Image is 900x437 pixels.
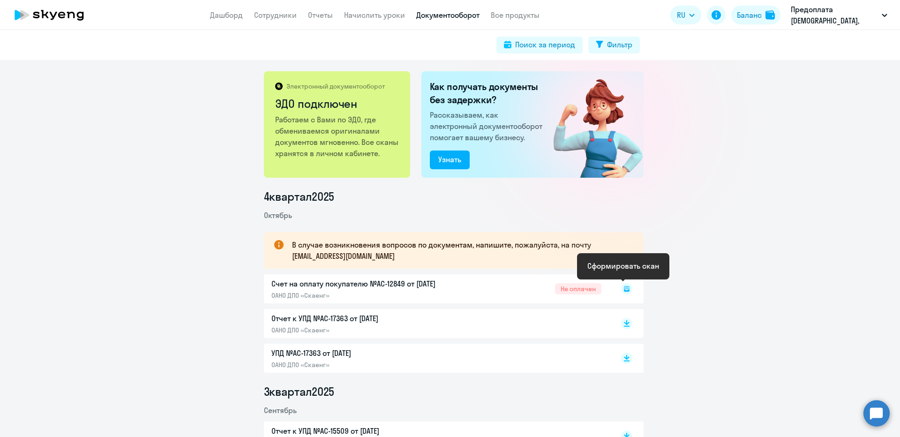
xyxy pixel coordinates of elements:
[791,4,878,26] p: Предоплата [DEMOGRAPHIC_DATA], [GEOGRAPHIC_DATA], ООО
[264,211,292,220] span: Октябрь
[588,37,640,53] button: Фильтр
[430,151,470,169] button: Узнать
[292,239,627,262] p: В случае возникновения вопросов по документам, напишите, пожалуйста, на почту [EMAIL_ADDRESS][DOM...
[254,10,297,20] a: Сотрудники
[670,6,701,24] button: RU
[786,4,892,26] button: Предоплата [DEMOGRAPHIC_DATA], [GEOGRAPHIC_DATA], ООО
[496,37,583,53] button: Поиск за период
[271,313,601,334] a: Отчет к УПД №AC-17363 от [DATE]ОАНО ДПО «Скаенг»
[491,10,540,20] a: Все продукты
[416,10,480,20] a: Документооборот
[271,326,468,334] p: ОАНО ДПО «Скаенг»
[344,10,405,20] a: Начислить уроки
[607,39,632,50] div: Фильтр
[210,10,243,20] a: Дашборд
[765,10,775,20] img: balance
[271,347,468,359] p: УПД №AC-17363 от [DATE]
[587,260,659,271] div: Сформировать скан
[538,71,644,178] img: connected
[275,114,400,159] p: Работаем с Вами по ЭДО, где обмениваемся оригиналами документов мгновенно. Все сканы хранятся в л...
[515,39,575,50] div: Поиск за период
[271,425,468,437] p: Отчет к УПД №AC-15509 от [DATE]
[264,384,644,399] li: 3 квартал 2025
[308,10,333,20] a: Отчеты
[731,6,780,24] button: Балансbalance
[438,154,461,165] div: Узнать
[275,96,400,111] h2: ЭДО подключен
[430,109,546,143] p: Рассказываем, как электронный документооборот помогает вашему бизнесу.
[271,361,468,369] p: ОАНО ДПО «Скаенг»
[271,313,468,324] p: Отчет к УПД №AC-17363 от [DATE]
[737,9,762,21] div: Баланс
[286,82,385,90] p: Электронный документооборот
[271,347,601,369] a: УПД №AC-17363 от [DATE]ОАНО ДПО «Скаенг»
[430,80,546,106] h2: Как получать документы без задержки?
[264,406,297,415] span: Сентябрь
[677,9,685,21] span: RU
[264,189,644,204] li: 4 квартал 2025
